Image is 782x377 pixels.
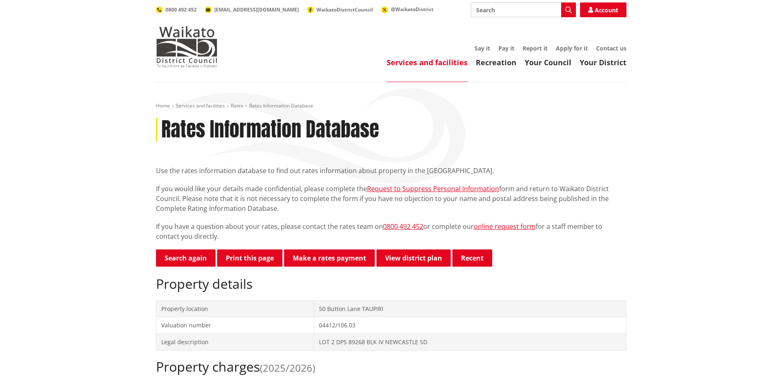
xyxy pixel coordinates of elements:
a: Report it [523,44,548,52]
td: Legal description [156,334,314,350]
button: Recent [452,249,492,267]
span: Rates Information Database [249,102,313,109]
h2: Property details [156,276,626,292]
a: @WaikatoDistrict [381,6,433,13]
span: [EMAIL_ADDRESS][DOMAIN_NAME] [214,6,299,13]
span: @WaikatoDistrict [391,6,433,13]
h1: Rates Information Database [161,118,379,142]
td: Property location [156,300,314,317]
a: Contact us [596,44,626,52]
a: Home [156,102,170,109]
a: 0800 492 452 [383,222,423,231]
input: Search input [471,2,576,17]
a: Rates [231,102,243,109]
td: 04412/106.03 [314,317,626,334]
a: Services and facilities [176,102,225,109]
a: WaikatoDistrictCouncil [307,6,373,13]
a: Account [580,2,626,17]
img: Waikato District Council - Te Kaunihera aa Takiwaa o Waikato [156,26,218,67]
h2: Property charges [156,359,626,375]
nav: breadcrumb [156,103,626,110]
td: Valuation number [156,317,314,334]
a: Say it [475,44,490,52]
p: If you have a question about your rates, please contact the rates team on or complete our for a s... [156,222,626,241]
span: 0800 492 452 [165,6,197,13]
span: (2025/2026) [260,361,315,375]
a: Pay it [498,44,514,52]
a: online request form [474,222,536,231]
a: [EMAIL_ADDRESS][DOMAIN_NAME] [205,6,299,13]
p: If you would like your details made confidential, please complete the form and return to Waikato ... [156,184,626,213]
a: Search again [156,249,216,267]
button: Print this page [217,249,282,267]
a: View district plan [376,249,451,267]
a: Request to Suppress Personal Information [367,184,499,193]
span: WaikatoDistrictCouncil [316,6,373,13]
p: Use the rates information database to find out rates information about property in the [GEOGRAPHI... [156,166,626,176]
a: Your District [580,57,626,67]
a: Recreation [476,57,516,67]
td: 50 Button Lane TAUPIRI [314,300,626,317]
a: Apply for it [556,44,588,52]
a: Services and facilities [387,57,468,67]
a: Your Council [525,57,571,67]
a: Make a rates payment [284,249,375,267]
a: 0800 492 452 [156,6,197,13]
td: LOT 2 DPS 89268 BLK IV NEWCASTLE SD [314,334,626,350]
